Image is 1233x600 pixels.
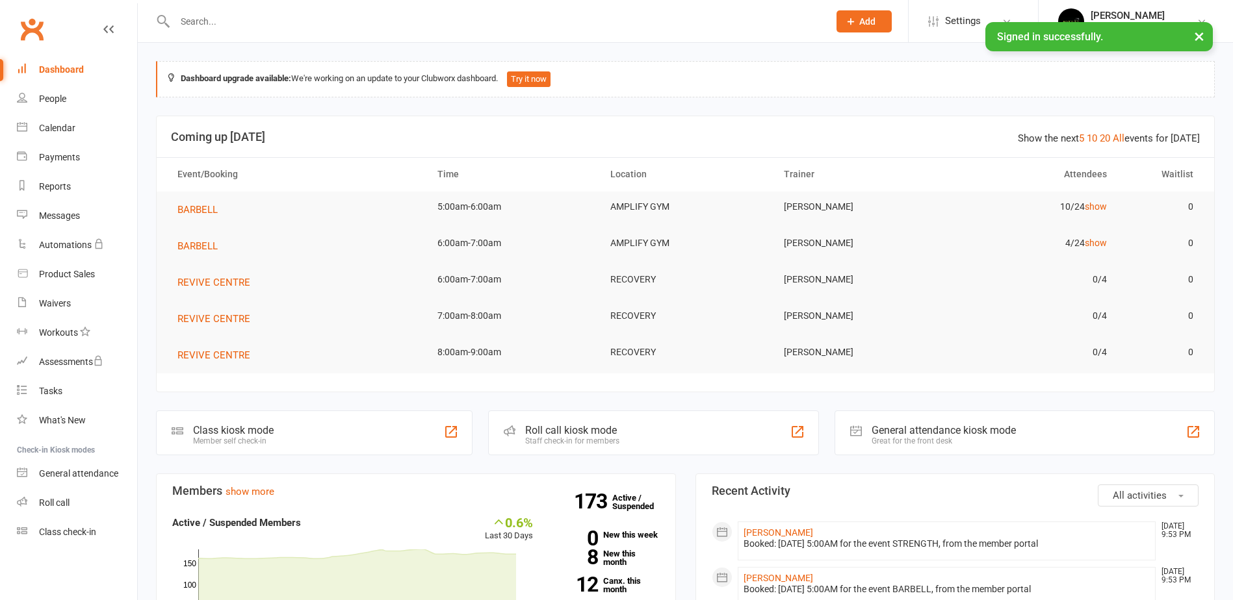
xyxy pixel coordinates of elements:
th: Event/Booking [166,158,426,191]
a: General attendance kiosk mode [17,459,137,488]
strong: 0 [552,529,598,548]
div: Amplify Fitness Bayside [1091,21,1186,33]
span: REVIVE CENTRE [177,349,250,361]
td: 0/4 [945,264,1118,295]
button: REVIVE CENTRE [177,311,259,327]
a: show [1085,201,1107,212]
a: People [17,84,137,114]
strong: Dashboard upgrade available: [181,73,291,83]
h3: Members [172,484,660,497]
a: 12Canx. this month [552,577,660,594]
button: REVIVE CENTRE [177,347,259,363]
time: [DATE] 9:53 PM [1155,568,1198,584]
a: Roll call [17,488,137,518]
h3: Coming up [DATE] [171,131,1200,144]
th: Trainer [772,158,945,191]
td: 0 [1119,192,1205,222]
strong: 12 [552,575,598,594]
a: 20 [1100,132,1110,144]
a: Tasks [17,377,137,406]
div: Class kiosk mode [193,424,274,436]
span: BARBELL [177,204,218,216]
div: General attendance [39,468,118,479]
div: Calendar [39,123,75,133]
a: Class kiosk mode [17,518,137,547]
td: 6:00am-7:00am [426,228,599,258]
div: [PERSON_NAME] [1091,10,1186,21]
td: 6:00am-7:00am [426,264,599,295]
td: [PERSON_NAME] [772,337,945,368]
div: Dashboard [39,64,84,75]
button: All activities [1098,484,1199,506]
a: Messages [17,201,137,231]
div: Product Sales [39,269,95,279]
div: What's New [39,415,86,425]
a: What's New [17,406,137,435]
td: 0/4 [945,337,1118,368]
a: Workouts [17,318,137,347]
div: Reports [39,181,71,192]
div: Workouts [39,327,78,338]
a: Assessments [17,347,137,377]
td: 0/4 [945,301,1118,331]
td: 7:00am-8:00am [426,301,599,331]
td: RECOVERY [599,264,772,295]
td: 0 [1119,301,1205,331]
th: Waitlist [1119,158,1205,191]
div: Show the next events for [DATE] [1018,131,1200,146]
a: show [1085,238,1107,248]
strong: 173 [574,492,612,511]
td: [PERSON_NAME] [772,264,945,295]
div: Member self check-in [193,436,274,445]
h3: Recent Activity [712,484,1199,497]
strong: 8 [552,547,598,567]
td: AMPLIFY GYM [599,192,772,222]
a: [PERSON_NAME] [744,527,813,538]
a: 5 [1079,132,1084,144]
button: Try it now [507,71,551,87]
td: 8:00am-9:00am [426,337,599,368]
div: Last 30 Days [485,515,533,543]
div: Booked: [DATE] 5:00AM for the event BARBELL, from the member portal [744,584,1150,595]
a: 173Active / Suspended [612,484,669,520]
div: Staff check-in for members [525,436,619,445]
td: [PERSON_NAME] [772,301,945,331]
button: BARBELL [177,238,227,254]
a: Automations [17,231,137,260]
td: [PERSON_NAME] [772,228,945,258]
div: Roll call kiosk mode [525,424,619,436]
a: All [1113,132,1124,144]
td: 0 [1119,228,1205,258]
span: Settings [945,6,981,36]
a: Waivers [17,289,137,318]
a: 10 [1087,132,1097,144]
a: 8New this month [552,549,660,566]
a: [PERSON_NAME] [744,573,813,583]
div: Booked: [DATE] 5:00AM for the event STRENGTH, from the member portal [744,538,1150,549]
td: 0 [1119,337,1205,368]
div: Great for the front desk [872,436,1016,445]
span: REVIVE CENTRE [177,277,250,288]
div: 0.6% [485,515,533,529]
div: People [39,94,66,104]
button: Add [837,10,892,32]
a: 0New this week [552,531,660,539]
img: thumb_image1596355059.png [1058,8,1084,34]
div: Class check-in [39,527,96,537]
td: AMPLIFY GYM [599,228,772,258]
td: 5:00am-6:00am [426,192,599,222]
a: Dashboard [17,55,137,84]
a: Calendar [17,114,137,143]
span: Add [859,16,876,27]
input: Search... [171,12,820,31]
span: REVIVE CENTRE [177,313,250,325]
button: BARBELL [177,202,227,218]
div: General attendance kiosk mode [872,424,1016,436]
a: Payments [17,143,137,172]
span: Signed in successfully. [997,31,1103,43]
div: Roll call [39,497,70,508]
td: 10/24 [945,192,1118,222]
div: We're working on an update to your Clubworx dashboard. [156,61,1215,97]
time: [DATE] 9:53 PM [1155,522,1198,539]
th: Time [426,158,599,191]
